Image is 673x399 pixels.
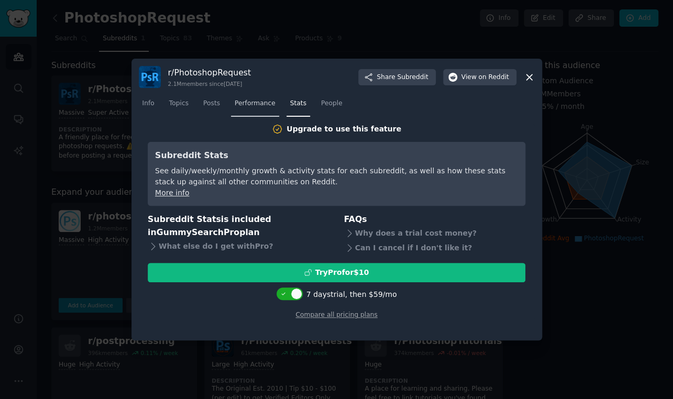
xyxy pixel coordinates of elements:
[315,267,369,278] div: Try Pro for $10
[155,165,518,187] div: See daily/weekly/monthly growth & activity stats for each subreddit, as well as how these stats s...
[377,73,428,82] span: Share
[286,124,401,135] div: Upgrade to use this feature
[157,227,239,237] span: GummySearch Pro
[139,95,158,117] a: Info
[344,241,526,256] div: Can I cancel if I don't like it?
[358,69,435,86] button: ShareSubreddit
[155,149,518,162] h3: Subreddit Stats
[344,226,526,241] div: Why does a trial cost money?
[461,73,509,82] span: View
[168,80,251,87] div: 2.1M members since [DATE]
[478,73,509,82] span: on Reddit
[235,99,275,108] span: Performance
[200,95,224,117] a: Posts
[344,213,526,226] h3: FAQs
[286,95,310,117] a: Stats
[203,99,220,108] span: Posts
[295,311,377,318] a: Compare all pricing plans
[317,95,346,117] a: People
[139,66,161,88] img: PhotoshopRequest
[166,95,192,117] a: Topics
[148,213,329,239] h3: Subreddit Stats is included in plan
[290,99,306,108] span: Stats
[168,67,251,78] h3: r/ PhotoshopRequest
[231,95,279,117] a: Performance
[142,99,155,108] span: Info
[155,189,189,197] a: More info
[148,263,525,282] button: TryProfor$10
[321,99,343,108] span: People
[169,99,189,108] span: Topics
[148,239,329,253] div: What else do I get with Pro ?
[306,289,397,300] div: 7 days trial, then $ 59 /mo
[443,69,516,86] button: Viewon Reddit
[397,73,428,82] span: Subreddit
